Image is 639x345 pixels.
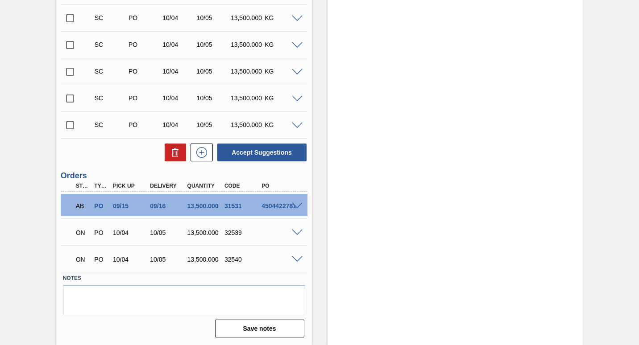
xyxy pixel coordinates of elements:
[74,183,92,189] div: Step
[63,272,305,285] label: Notes
[74,196,92,216] div: Awaiting Billing
[217,144,307,161] button: Accept Suggestions
[222,183,263,189] div: Code
[92,41,129,48] div: Suggestion Created
[148,202,188,209] div: 09/16/2025
[148,183,188,189] div: Delivery
[148,256,188,263] div: 10/05/2025
[76,256,90,263] p: ON
[185,229,226,236] div: 13,500.000
[262,121,299,128] div: KG
[186,144,213,161] div: New suggestion
[228,14,265,21] div: 13,500.000
[74,223,92,242] div: Negotiating Order
[228,41,265,48] div: 13,500.000
[195,41,231,48] div: 10/05/2025
[213,143,307,162] div: Accept Suggestions
[160,68,197,75] div: 10/04/2025
[92,202,110,209] div: Purchase order
[185,256,226,263] div: 13,500.000
[160,14,197,21] div: 10/04/2025
[92,94,129,102] div: Suggestion Created
[126,68,163,75] div: Purchase order
[76,202,90,209] p: AB
[262,14,299,21] div: KG
[215,320,304,337] button: Save notes
[92,121,129,128] div: Suggestion Created
[126,121,163,128] div: Purchase order
[111,256,151,263] div: 10/04/2025
[195,121,231,128] div: 10/05/2025
[262,94,299,102] div: KG
[111,229,151,236] div: 10/04/2025
[228,121,265,128] div: 13,500.000
[259,202,300,209] div: 4504422781
[92,14,129,21] div: Suggestion Created
[185,202,226,209] div: 13,500.000
[148,229,188,236] div: 10/05/2025
[61,171,307,181] h3: Orders
[92,256,110,263] div: Purchase order
[195,68,231,75] div: 10/05/2025
[92,229,110,236] div: Purchase order
[222,256,263,263] div: 32540
[262,68,299,75] div: KG
[222,202,263,209] div: 31531
[126,94,163,102] div: Purchase order
[195,94,231,102] div: 10/05/2025
[160,94,197,102] div: 10/04/2025
[160,144,186,161] div: Delete Suggestions
[111,183,151,189] div: Pick up
[92,183,110,189] div: Type
[92,68,129,75] div: Suggestion Created
[160,121,197,128] div: 10/04/2025
[111,202,151,209] div: 09/15/2025
[76,229,90,236] p: ON
[228,94,265,102] div: 13,500.000
[126,14,163,21] div: Purchase order
[228,68,265,75] div: 13,500.000
[74,250,92,269] div: Negotiating Order
[259,183,300,189] div: PO
[160,41,197,48] div: 10/04/2025
[262,41,299,48] div: KG
[126,41,163,48] div: Purchase order
[195,14,231,21] div: 10/05/2025
[222,229,263,236] div: 32539
[185,183,226,189] div: Quantity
